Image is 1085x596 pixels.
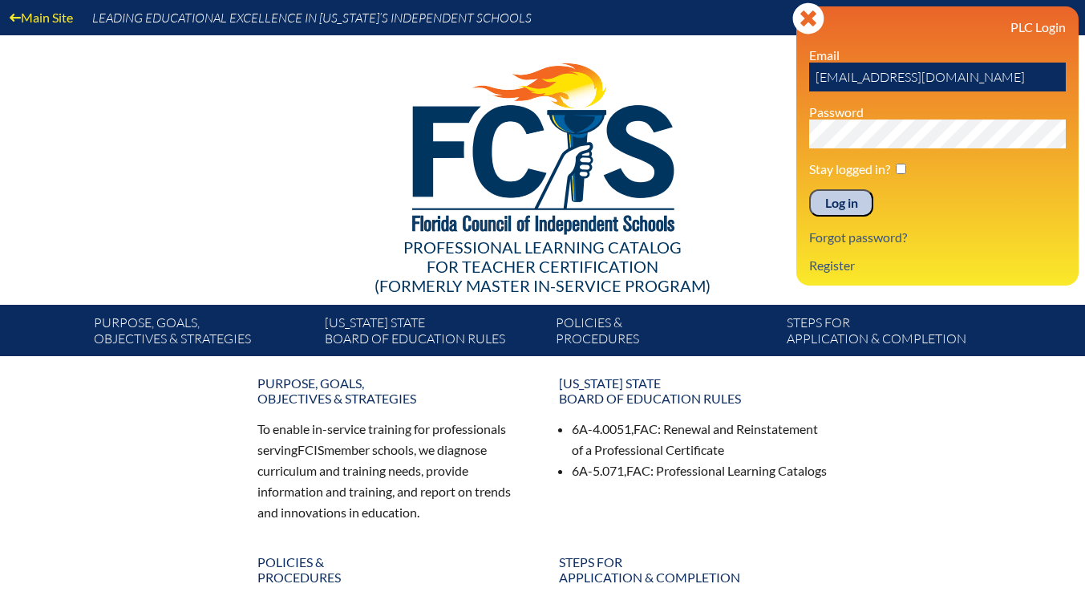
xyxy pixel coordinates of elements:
span: FAC [626,463,650,478]
label: Stay logged in? [809,161,890,176]
span: for Teacher Certification [427,257,658,276]
label: Password [809,104,864,120]
a: Policies &Procedures [549,311,780,356]
label: Email [809,47,840,63]
a: Forgot password? [803,226,913,248]
h3: PLC Login [809,19,1066,34]
a: Register [803,254,861,276]
svg: Close [792,2,824,34]
a: Steps forapplication & completion [549,548,838,591]
a: Purpose, goals,objectives & strategies [248,369,536,412]
img: FCISlogo221.eps [377,35,708,254]
a: Purpose, goals,objectives & strategies [87,311,318,356]
p: To enable in-service training for professionals serving member schools, we diagnose curriculum an... [257,419,527,522]
a: Policies &Procedures [248,548,536,591]
input: Log in [809,189,873,217]
a: Main Site [3,6,79,28]
li: 6A-4.0051, : Renewal and Reinstatement of a Professional Certificate [572,419,828,460]
a: [US_STATE] StateBoard of Education rules [318,311,549,356]
li: 6A-5.071, : Professional Learning Catalogs [572,460,828,481]
div: Professional Learning Catalog (formerly Master In-service Program) [81,237,1005,295]
a: [US_STATE] StateBoard of Education rules [549,369,838,412]
span: FCIS [298,442,324,457]
span: FAC [634,421,658,436]
a: Steps forapplication & completion [780,311,1011,356]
